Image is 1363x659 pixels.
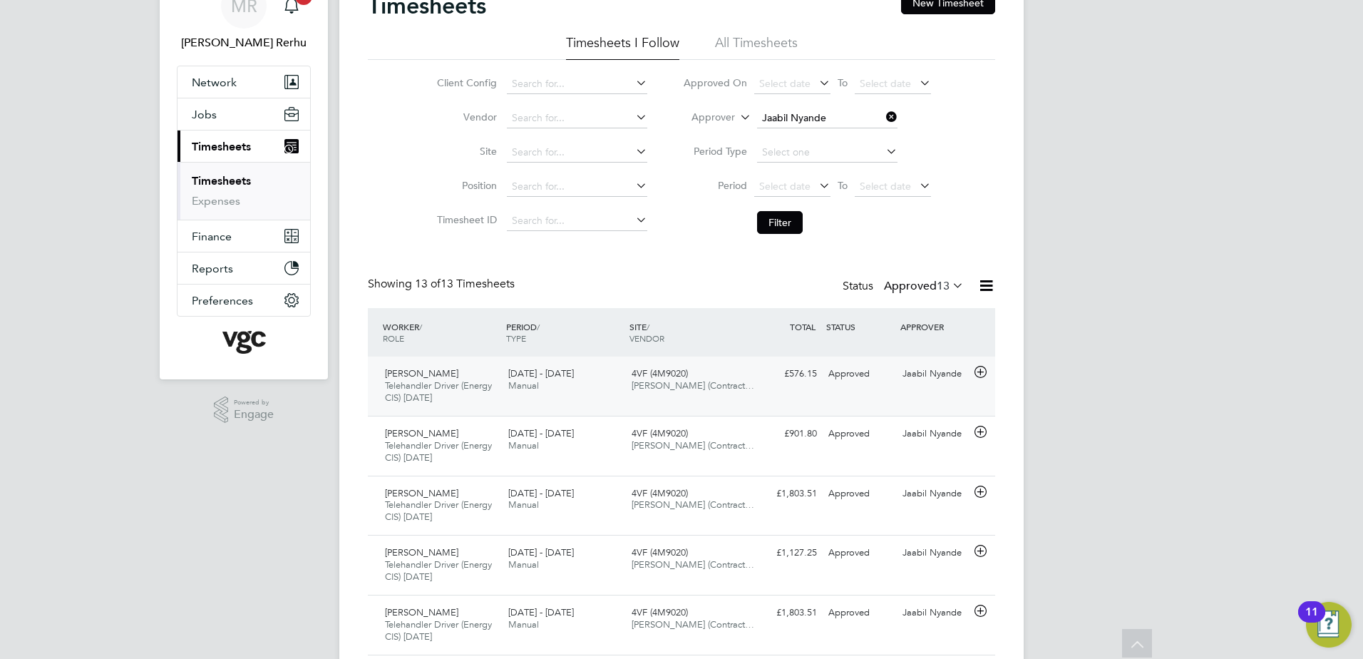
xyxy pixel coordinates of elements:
[234,409,274,421] span: Engage
[178,66,310,98] button: Network
[178,252,310,284] button: Reports
[192,140,251,153] span: Timesheets
[833,73,852,92] span: To
[214,397,274,424] a: Powered byEngage
[757,143,897,163] input: Select one
[507,143,647,163] input: Search for...
[508,499,539,511] span: Manual
[833,176,852,195] span: To
[757,211,803,234] button: Filter
[385,558,492,583] span: Telehandler Driver (Energy CIS) [DATE]
[507,211,647,231] input: Search for...
[508,606,574,618] span: [DATE] - [DATE]
[177,34,311,51] span: Manpreet Rerhu
[1305,612,1318,630] div: 11
[897,422,971,446] div: Jaabil Nyande
[385,618,492,643] span: Telehandler Driver (Energy CIS) [DATE]
[178,98,310,130] button: Jobs
[937,279,950,293] span: 13
[1306,602,1352,648] button: Open Resource Center, 11 new notifications
[433,76,497,89] label: Client Config
[368,277,518,292] div: Showing
[823,362,897,386] div: Approved
[508,618,539,630] span: Manual
[860,77,911,90] span: Select date
[632,367,688,379] span: 4VF (4M9020)
[508,367,574,379] span: [DATE] - [DATE]
[385,367,458,379] span: [PERSON_NAME]
[178,285,310,316] button: Preferences
[566,34,679,60] li: Timesheets I Follow
[192,76,237,89] span: Network
[757,108,897,128] input: Search for...
[419,321,422,332] span: /
[503,314,626,351] div: PERIOD
[222,331,266,354] img: vgcgroup-logo-retina.png
[884,279,964,293] label: Approved
[683,179,747,192] label: Period
[383,332,404,344] span: ROLE
[647,321,649,332] span: /
[433,179,497,192] label: Position
[234,397,274,409] span: Powered by
[178,131,310,162] button: Timesheets
[508,439,539,451] span: Manual
[749,422,823,446] div: £901.80
[897,362,971,386] div: Jaabil Nyande
[683,145,747,158] label: Period Type
[632,379,754,392] span: [PERSON_NAME] (Contract…
[192,230,232,243] span: Finance
[632,618,754,630] span: [PERSON_NAME] (Contract…
[897,541,971,565] div: Jaabil Nyande
[192,294,253,307] span: Preferences
[823,314,897,339] div: STATUS
[537,321,540,332] span: /
[379,314,503,351] div: WORKER
[385,379,492,404] span: Telehandler Driver (Energy CIS) [DATE]
[632,606,688,618] span: 4VF (4M9020)
[632,439,754,451] span: [PERSON_NAME] (Contract…
[626,314,749,351] div: SITE
[632,546,688,558] span: 4VF (4M9020)
[683,76,747,89] label: Approved On
[385,606,458,618] span: [PERSON_NAME]
[192,108,217,121] span: Jobs
[506,332,526,344] span: TYPE
[823,541,897,565] div: Approved
[508,558,539,571] span: Manual
[433,213,497,226] label: Timesheet ID
[823,482,897,506] div: Approved
[749,482,823,506] div: £1,803.51
[433,145,497,158] label: Site
[632,427,688,439] span: 4VF (4M9020)
[192,194,240,208] a: Expenses
[790,321,816,332] span: TOTAL
[629,332,664,344] span: VENDOR
[897,314,971,339] div: APPROVER
[860,180,911,193] span: Select date
[507,108,647,128] input: Search for...
[632,499,754,511] span: [PERSON_NAME] (Contract…
[632,487,688,499] span: 4VF (4M9020)
[843,277,967,297] div: Status
[508,379,539,392] span: Manual
[385,499,492,523] span: Telehandler Driver (Energy CIS) [DATE]
[385,427,458,439] span: [PERSON_NAME]
[178,220,310,252] button: Finance
[823,422,897,446] div: Approved
[385,546,458,558] span: [PERSON_NAME]
[897,601,971,625] div: Jaabil Nyande
[507,177,647,197] input: Search for...
[385,439,492,464] span: Telehandler Driver (Energy CIS) [DATE]
[632,558,754,571] span: [PERSON_NAME] (Contract…
[507,74,647,94] input: Search for...
[178,162,310,220] div: Timesheets
[715,34,798,60] li: All Timesheets
[508,427,574,439] span: [DATE] - [DATE]
[749,601,823,625] div: £1,803.51
[508,487,574,499] span: [DATE] - [DATE]
[508,546,574,558] span: [DATE] - [DATE]
[433,111,497,123] label: Vendor
[671,111,735,125] label: Approver
[749,541,823,565] div: £1,127.25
